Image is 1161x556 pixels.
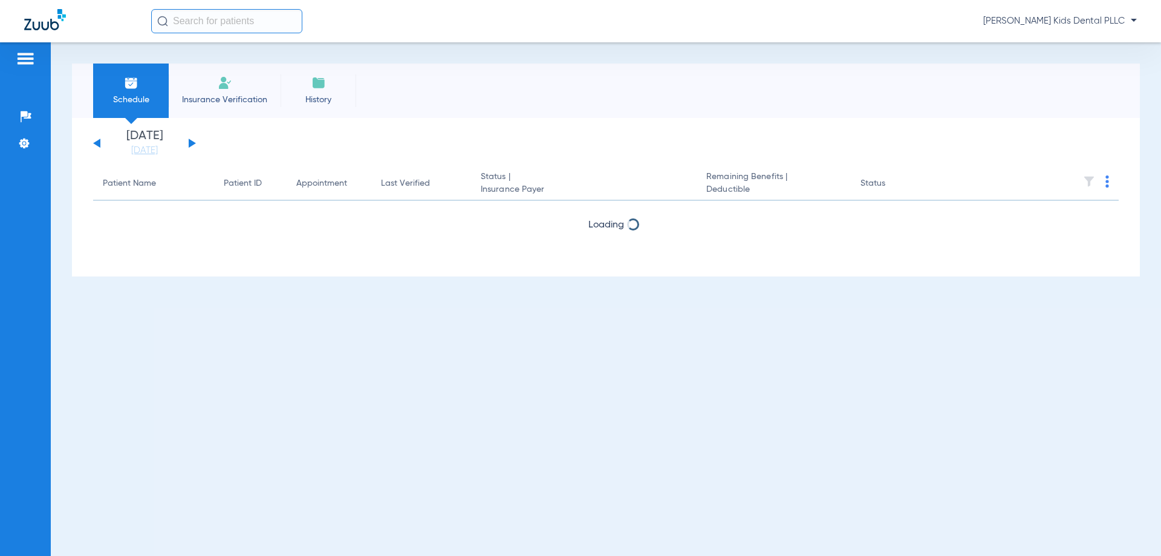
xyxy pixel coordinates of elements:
[381,177,430,190] div: Last Verified
[102,94,160,106] span: Schedule
[224,177,277,190] div: Patient ID
[1105,175,1109,188] img: group-dot-blue.svg
[296,177,347,190] div: Appointment
[218,76,232,90] img: Manual Insurance Verification
[983,15,1137,27] span: [PERSON_NAME] Kids Dental PLLC
[151,9,302,33] input: Search for patients
[290,94,347,106] span: History
[706,183,841,196] span: Deductible
[124,76,138,90] img: Schedule
[471,167,697,201] th: Status |
[697,167,850,201] th: Remaining Benefits |
[178,94,272,106] span: Insurance Verification
[296,177,362,190] div: Appointment
[481,183,687,196] span: Insurance Payer
[311,76,326,90] img: History
[588,220,624,230] span: Loading
[103,177,204,190] div: Patient Name
[1083,175,1095,188] img: filter.svg
[103,177,156,190] div: Patient Name
[157,16,168,27] img: Search Icon
[851,167,932,201] th: Status
[16,51,35,66] img: hamburger-icon
[381,177,461,190] div: Last Verified
[108,130,181,157] li: [DATE]
[224,177,262,190] div: Patient ID
[24,9,66,30] img: Zuub Logo
[108,145,181,157] a: [DATE]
